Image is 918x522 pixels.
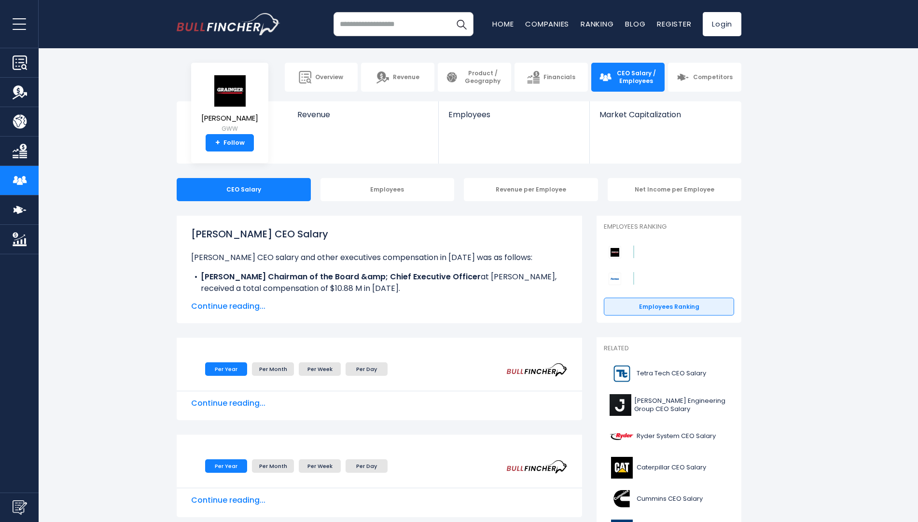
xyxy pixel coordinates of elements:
[703,12,741,36] a: Login
[591,63,665,92] a: CEO Salary / Employees
[604,454,734,481] a: Caterpillar CEO Salary
[610,394,631,416] img: J logo
[288,101,439,136] a: Revenue
[634,397,728,413] span: [PERSON_NAME] Engineering Group CEO Salary
[637,495,703,503] span: Cummins CEO Salary
[438,63,511,92] a: Product / Geography
[604,392,734,418] a: [PERSON_NAME] Engineering Group CEO Salary
[693,73,733,81] span: Competitors
[297,110,429,119] span: Revenue
[604,223,734,231] p: Employees Ranking
[604,486,734,512] a: Cummins CEO Salary
[201,74,259,135] a: [PERSON_NAME] GWW
[201,124,258,133] small: GWW
[625,19,645,29] a: Blog
[599,110,731,119] span: Market Capitalization
[177,178,311,201] div: CEO Salary
[525,19,569,29] a: Companies
[177,13,280,35] a: Go to homepage
[610,426,634,447] img: R logo
[393,73,419,81] span: Revenue
[492,19,514,29] a: Home
[604,344,734,353] p: Related
[615,69,657,84] span: CEO Salary / Employees
[191,398,568,409] span: Continue reading...
[581,19,613,29] a: Ranking
[299,362,341,376] li: Per Week
[637,464,706,472] span: Caterpillar CEO Salary
[205,459,247,473] li: Per Year
[668,63,741,92] a: Competitors
[515,63,588,92] a: Financials
[448,110,579,119] span: Employees
[449,12,473,36] button: Search
[637,370,706,378] span: Tetra Tech CEO Salary
[609,246,621,259] img: W.W. Grainger competitors logo
[346,459,388,473] li: Per Day
[320,178,455,201] div: Employees
[206,134,254,151] a: +Follow
[191,271,568,294] li: at [PERSON_NAME], received a total compensation of $10.88 M in [DATE].
[299,459,341,473] li: Per Week
[191,252,568,263] p: [PERSON_NAME] CEO salary and other executives compensation in [DATE] was as follows:
[657,19,691,29] a: Register
[252,362,294,376] li: Per Month
[462,69,503,84] span: Product / Geography
[191,301,568,312] span: Continue reading...
[285,63,358,92] a: Overview
[201,114,258,123] span: [PERSON_NAME]
[590,101,740,136] a: Market Capitalization
[543,73,575,81] span: Financials
[201,271,481,282] b: [PERSON_NAME] Chairman of the Board &amp; Chief Executive Officer
[609,273,621,285] img: Fastenal Company competitors logo
[610,363,634,385] img: TTEK logo
[191,495,568,506] span: Continue reading...
[205,362,247,376] li: Per Year
[604,423,734,450] a: Ryder System CEO Salary
[464,178,598,201] div: Revenue per Employee
[608,178,742,201] div: Net Income per Employee
[215,138,220,147] strong: +
[315,73,343,81] span: Overview
[191,227,568,241] h1: [PERSON_NAME] CEO Salary
[361,63,434,92] a: Revenue
[177,13,280,35] img: bullfincher logo
[604,360,734,387] a: Tetra Tech CEO Salary
[439,101,589,136] a: Employees
[604,298,734,316] a: Employees Ranking
[252,459,294,473] li: Per Month
[610,488,634,510] img: CMI logo
[637,432,716,440] span: Ryder System CEO Salary
[346,362,388,376] li: Per Day
[610,457,634,479] img: CAT logo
